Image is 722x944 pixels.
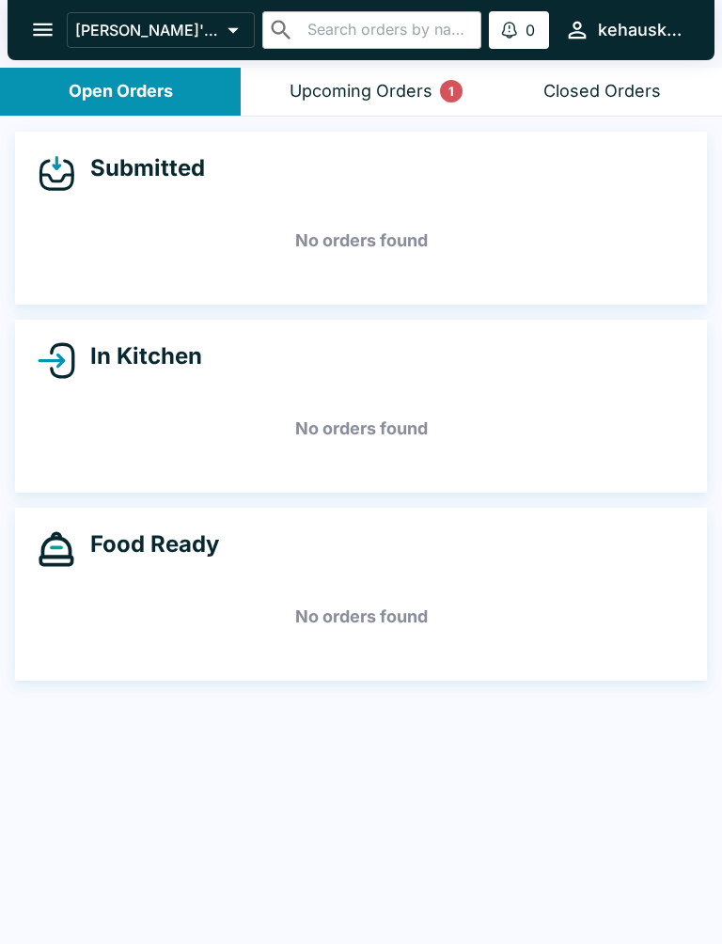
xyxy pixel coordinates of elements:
h5: No orders found [38,583,684,651]
h4: Food Ready [75,530,219,559]
h4: Submitted [75,154,205,182]
p: 0 [526,21,535,39]
h4: In Kitchen [75,342,202,370]
button: open drawer [19,6,67,54]
h5: No orders found [38,207,684,275]
p: [PERSON_NAME]'s Kitchen [75,21,220,39]
div: Closed Orders [543,81,661,102]
button: kehauskitchen [557,9,692,50]
input: Search orders by name or phone number [302,17,474,43]
h5: No orders found [38,395,684,463]
button: [PERSON_NAME]'s Kitchen [67,12,255,48]
div: Open Orders [69,81,173,102]
div: Upcoming Orders [290,81,432,102]
div: kehauskitchen [598,19,684,41]
p: 1 [448,82,454,101]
